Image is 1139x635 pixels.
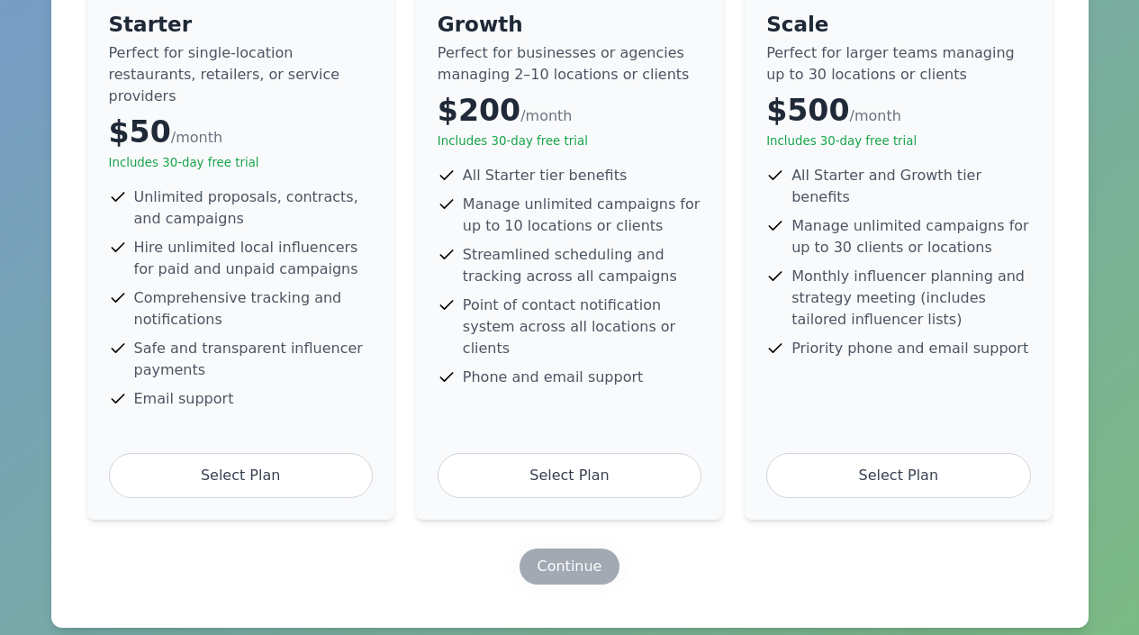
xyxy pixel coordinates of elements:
span: Monthly influencer planning and strategy meeting (includes tailored influencer lists) [791,266,1030,331]
h4: Growth [438,10,701,39]
span: Point of contact notification system across all locations or clients [463,295,701,359]
h4: Starter [109,10,373,39]
span: Manage unlimited campaigns for up to 10 locations or clients [463,194,701,237]
div: Continue [538,556,602,577]
p: Includes 30-day free trial [109,154,373,172]
p: Includes 30-day free trial [766,132,1030,150]
span: Unlimited proposals, contracts, and campaigns [134,186,373,230]
h4: Scale [766,10,1030,39]
div: $200 [438,93,701,129]
div: $50 [109,114,373,150]
div: $500 [766,93,1030,129]
div: Select Plan [438,453,701,498]
p: Includes 30-day free trial [438,132,701,150]
button: Continue [520,549,620,585]
span: All Starter tier benefits [463,165,627,186]
span: Safe and transparent influencer payments [134,338,373,381]
span: Phone and email support [463,367,643,388]
span: /month [171,129,222,146]
span: Comprehensive tracking and notifications [134,287,373,331]
span: Priority phone and email support [791,338,1028,359]
span: /month [520,107,572,124]
p: Perfect for businesses or agencies managing 2–10 locations or clients [438,42,701,86]
span: Hire unlimited local influencers for paid and unpaid campaigns [134,237,373,280]
p: Perfect for larger teams managing up to 30 locations or clients [766,42,1030,86]
div: Select Plan [766,453,1030,498]
div: Select Plan [109,453,373,498]
span: All Starter and Growth tier benefits [791,165,1030,208]
span: /month [849,107,900,124]
span: Streamlined scheduling and tracking across all campaigns [463,244,701,287]
span: Email support [134,388,234,410]
span: Manage unlimited campaigns for up to 30 clients or locations [791,215,1030,259]
p: Perfect for single-location restaurants, retailers, or service providers [109,42,373,107]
